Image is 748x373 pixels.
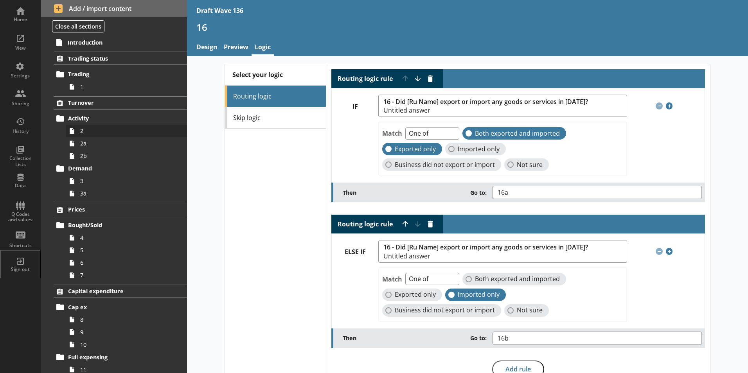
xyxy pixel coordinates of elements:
[80,328,167,336] span: 9
[424,218,437,230] button: Delete routing rule
[68,39,164,46] span: Introduction
[80,246,167,254] span: 5
[470,334,487,342] span: Go to:
[54,162,187,175] a: Demand
[66,187,187,200] a: 3a
[68,165,164,172] span: Demand
[498,189,521,195] span: 16a
[424,72,437,85] button: Delete routing rule
[54,203,187,216] a: Prices
[475,129,560,138] span: Both exported and imported
[80,83,167,90] span: 1
[54,351,187,363] a: Full expensing
[338,220,393,228] label: Routing logic rule
[68,287,164,295] span: Capital expenditure
[252,39,274,56] a: Logic
[57,219,187,282] li: Bought/Sold4567
[382,129,402,138] label: Match
[80,177,167,185] span: 3
[66,313,187,326] a: 8
[7,73,34,79] div: Settings
[338,75,393,83] label: Routing logic rule
[193,39,221,56] a: Design
[7,212,34,223] div: Q Codes and values
[196,6,243,15] div: Draft Wave 136
[395,145,436,153] span: Exported only
[382,275,402,283] label: Match
[7,242,34,249] div: Shortcuts
[41,203,187,282] li: PricesBought/Sold4567
[66,175,187,187] a: 3
[54,301,187,313] a: Cap ex
[80,152,167,160] span: 2b
[68,206,164,213] span: Prices
[517,161,543,169] span: Not sure
[80,140,167,147] span: 2a
[68,115,164,122] span: Activity
[458,145,500,153] span: Imported only
[7,45,34,51] div: View
[68,99,164,106] span: Turnover
[57,68,187,93] li: Trading1
[80,316,167,323] span: 8
[52,20,104,32] button: Close all sections
[54,96,187,109] a: Turnover
[54,52,187,65] a: Trading status
[383,107,588,113] span: Untitled answer
[66,326,187,338] a: 9
[395,161,495,169] span: Business did not export or import
[7,183,34,189] div: Data
[66,81,187,93] a: 1
[68,303,164,311] span: Cap ex
[66,244,187,256] a: 5
[395,306,495,314] span: Business did not export or import
[7,266,34,273] div: Sign out
[53,36,187,48] a: Introduction
[7,128,34,134] div: History
[395,291,436,299] span: Exported only
[80,127,167,134] span: 2
[66,231,187,244] a: 4
[383,244,588,251] span: 16 - Did [Ru Name] export or import any goods or services in [DATE]?
[332,248,378,256] label: ELSE IF
[54,4,174,13] span: Add / import content
[378,240,627,262] button: 16 - Did [Ru Name] export or import any goods or services in [DATE]?Untitled answer
[66,256,187,269] a: 6
[378,95,627,117] button: 16 - Did [Ru Name] export or import any goods or services in [DATE]?Untitled answer
[80,234,167,241] span: 4
[57,162,187,200] li: Demand33a
[458,291,500,299] span: Imported only
[80,341,167,348] span: 10
[498,335,521,341] span: 16b
[80,190,167,197] span: 3a
[41,52,187,93] li: Trading statusTrading1
[68,353,164,361] span: Full expensing
[399,218,412,230] button: Move rule up
[66,125,187,137] a: 2
[383,253,588,259] span: Untitled answer
[54,285,187,298] a: Capital expenditure
[66,137,187,150] a: 2a
[7,16,34,23] div: Home
[66,338,187,351] a: 10
[68,55,164,62] span: Trading status
[221,39,252,56] a: Preview
[493,186,702,199] button: 16a
[80,271,167,279] span: 7
[225,64,326,86] div: Select your logic
[332,102,378,111] label: IF
[225,107,326,129] a: Skip logic
[383,98,588,106] span: 16 - Did [Ru Name] export or import any goods or services in [DATE]?
[57,112,187,162] li: Activity22a2b
[54,68,187,81] a: Trading
[54,219,187,231] a: Bought/Sold
[7,155,34,167] div: Collection Lists
[343,189,492,196] label: Then
[80,259,167,266] span: 6
[517,306,543,314] span: Not sure
[343,334,492,342] label: Then
[412,72,424,85] button: Move rule down
[196,21,739,33] h1: 16
[475,275,560,283] span: Both exported and imported
[493,332,702,345] button: 16b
